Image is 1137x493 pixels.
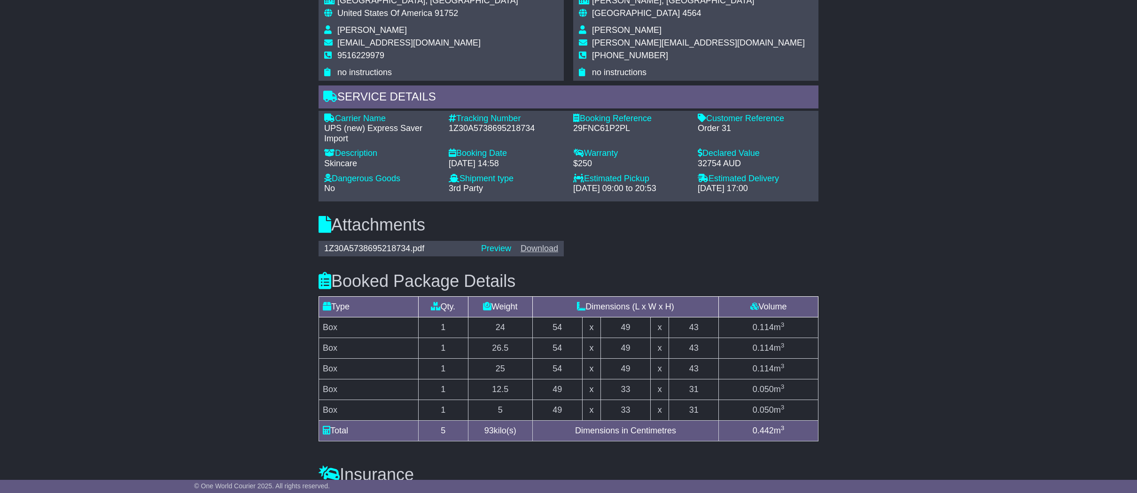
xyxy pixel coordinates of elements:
[753,323,774,332] span: 0.114
[573,159,688,169] div: $250
[418,358,468,379] td: 1
[468,400,532,420] td: 5
[418,338,468,358] td: 1
[582,358,600,379] td: x
[601,317,651,338] td: 49
[532,338,582,358] td: 54
[582,338,600,358] td: x
[650,317,669,338] td: x
[319,272,818,291] h3: Booked Package Details
[582,317,600,338] td: x
[698,159,813,169] div: 32754 AUD
[319,379,419,400] td: Box
[582,400,600,420] td: x
[468,317,532,338] td: 24
[781,321,785,328] sup: 3
[781,383,785,390] sup: 3
[319,216,818,234] h3: Attachments
[337,68,392,77] span: no instructions
[682,8,701,18] span: 4564
[319,338,419,358] td: Box
[337,25,407,35] span: [PERSON_NAME]
[601,358,651,379] td: 49
[337,8,432,18] span: United States Of America
[669,338,719,358] td: 43
[781,362,785,370] sup: 3
[449,114,564,124] div: Tracking Number
[319,317,419,338] td: Box
[698,174,813,184] div: Estimated Delivery
[719,358,818,379] td: m
[435,8,458,18] span: 91752
[698,148,813,159] div: Declared Value
[753,426,774,435] span: 0.442
[573,174,688,184] div: Estimated Pickup
[719,400,818,420] td: m
[573,114,688,124] div: Booking Reference
[319,420,419,441] td: Total
[532,420,718,441] td: Dimensions in Centimetres
[753,343,774,353] span: 0.114
[781,424,785,431] sup: 3
[719,296,818,317] td: Volume
[319,358,419,379] td: Box
[719,379,818,400] td: m
[319,85,818,111] div: Service Details
[532,379,582,400] td: 49
[573,148,688,159] div: Warranty
[753,405,774,415] span: 0.050
[449,159,564,169] div: [DATE] 14:58
[521,244,558,253] a: Download
[481,244,511,253] a: Preview
[592,8,680,18] span: [GEOGRAPHIC_DATA]
[592,68,646,77] span: no instructions
[669,400,719,420] td: 31
[719,420,818,441] td: m
[669,379,719,400] td: 31
[449,148,564,159] div: Booking Date
[468,379,532,400] td: 12.5
[418,400,468,420] td: 1
[592,38,805,47] span: [PERSON_NAME][EMAIL_ADDRESS][DOMAIN_NAME]
[698,123,813,134] div: Order 31
[418,420,468,441] td: 5
[319,400,419,420] td: Box
[449,174,564,184] div: Shipment type
[753,385,774,394] span: 0.050
[781,342,785,349] sup: 3
[468,296,532,317] td: Weight
[669,358,719,379] td: 43
[418,379,468,400] td: 1
[781,404,785,411] sup: 3
[719,338,818,358] td: m
[573,123,688,134] div: 29FNC61P2PL
[698,184,813,194] div: [DATE] 17:00
[601,400,651,420] td: 33
[484,426,494,435] span: 93
[601,379,651,400] td: 33
[532,400,582,420] td: 49
[669,317,719,338] td: 43
[337,51,384,60] span: 9516229979
[601,338,651,358] td: 49
[324,114,439,124] div: Carrier Name
[319,244,476,254] div: 1Z30A5738695218734.pdf
[592,51,668,60] span: [PHONE_NUMBER]
[324,148,439,159] div: Description
[418,317,468,338] td: 1
[324,174,439,184] div: Dangerous Goods
[753,364,774,373] span: 0.114
[650,400,669,420] td: x
[324,159,439,169] div: Skincare
[468,338,532,358] td: 26.5
[194,482,330,490] span: © One World Courier 2025. All rights reserved.
[573,184,688,194] div: [DATE] 09:00 to 20:53
[532,296,718,317] td: Dimensions (L x W x H)
[418,296,468,317] td: Qty.
[468,420,532,441] td: kilo(s)
[650,338,669,358] td: x
[582,379,600,400] td: x
[337,38,481,47] span: [EMAIL_ADDRESS][DOMAIN_NAME]
[532,358,582,379] td: 54
[319,296,419,317] td: Type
